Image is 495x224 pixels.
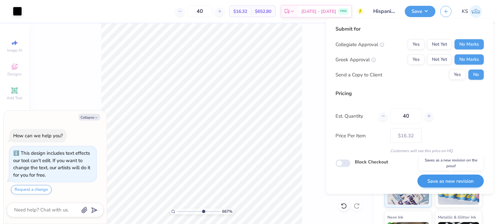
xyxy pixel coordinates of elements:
[233,8,247,15] span: $16.32
[7,72,22,77] span: Designs
[390,109,422,123] input: – –
[335,148,484,154] div: Customers will see this price on HQ.
[222,209,232,214] span: 667 %
[419,156,483,170] div: Saves as a new revision on the proof
[7,95,22,101] span: Add Text
[301,8,336,15] span: [DATE] - [DATE]
[335,71,382,78] div: Send a Copy to Client
[13,150,90,178] div: This design includes text effects our tool can't edit. If you want to change the text, our artist...
[335,112,374,120] label: Est. Quantity
[408,54,424,65] button: Yes
[470,5,482,18] img: Karun Salgotra
[355,159,388,165] label: Block Checkout
[468,70,484,80] button: No
[335,132,385,139] label: Price Per Item
[335,41,384,48] div: Collegiate Approval
[255,8,271,15] span: $652.80
[11,185,52,194] button: Request a change
[368,5,400,18] input: Untitled Design
[79,114,100,121] button: Collapse
[335,25,484,33] div: Submit for
[13,132,63,139] div: How can we help you?
[454,54,484,65] button: No Marks
[340,9,347,14] span: FREE
[417,174,484,188] button: Save as new revision
[187,5,212,17] input: – –
[438,214,476,220] span: Metallic & Glitter Ink
[454,39,484,50] button: No Marks
[408,39,424,50] button: Yes
[462,5,482,18] a: KS
[405,6,435,17] button: Save
[427,39,452,50] button: Not Yet
[462,8,468,15] span: KS
[449,70,466,80] button: Yes
[335,56,376,63] div: Greek Approval
[7,48,22,53] span: Image AI
[335,90,484,97] div: Pricing
[387,214,403,220] span: Neon Ink
[427,54,452,65] button: Not Yet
